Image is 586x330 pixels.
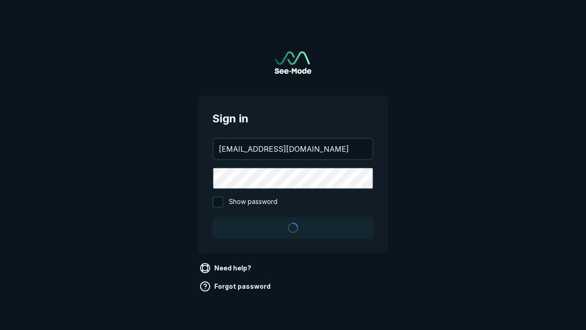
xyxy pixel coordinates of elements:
a: Go to sign in [275,51,311,74]
a: Forgot password [198,279,274,294]
input: your@email.com [213,139,373,159]
a: Need help? [198,261,255,275]
span: Show password [229,197,277,208]
span: Sign in [212,110,374,127]
img: See-Mode Logo [275,51,311,74]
